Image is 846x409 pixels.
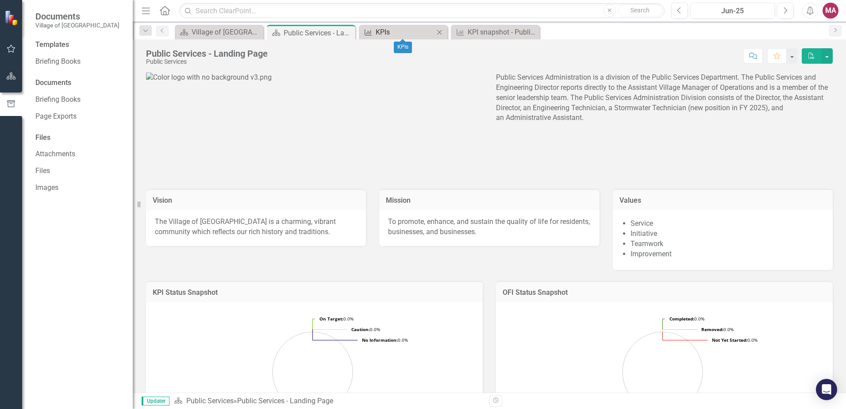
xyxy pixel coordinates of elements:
div: KPI snapshot - Public Services [468,27,537,38]
h3: Values [619,197,826,204]
li: Teamwork [631,239,824,249]
tspan: Removed: [701,326,723,332]
span: Updater [142,397,169,405]
tspan: Completed: [669,316,694,322]
div: Village of [GEOGRAPHIC_DATA] - Welcome Page [192,27,261,38]
text: 0.0% [351,326,380,332]
li: Improvement [631,249,824,259]
div: Templates [35,40,124,50]
small: Village of [GEOGRAPHIC_DATA] [35,22,119,29]
a: Public Services [186,397,234,405]
p: Public Services Administration is a division of the Public Services Department. The Public Servic... [496,73,833,125]
div: Public Services - Landing Page [237,397,333,405]
h3: KPI Status Snapshot [153,289,476,297]
a: Briefing Books [35,95,124,105]
a: Attachments [35,149,124,159]
div: Documents [35,78,124,88]
h3: Mission [386,197,592,204]
button: MA [823,3,838,19]
p: To promote, enhance, and sustain the quality of life for residents, businesses, and businesses. [388,217,590,237]
input: Search ClearPoint... [179,3,665,19]
h3: OFI Status Snapshot [503,289,826,297]
div: Public Services - Landing Page [146,49,268,58]
text: 0.0% [712,337,758,343]
div: Files [35,133,124,143]
div: Public Services - Landing Page [284,27,353,39]
div: » [174,396,483,406]
a: Briefing Books [35,57,124,67]
a: Page Exports [35,112,124,122]
tspan: Not Yet Started: [712,337,747,343]
div: Open Intercom Messenger [816,379,837,400]
text: 0.0% [319,316,354,322]
button: Jun-25 [690,3,775,19]
a: Village of [GEOGRAPHIC_DATA] - Welcome Page [177,27,261,38]
tspan: Caution: [351,326,370,332]
div: Jun-25 [693,6,772,16]
text: 0.0% [669,316,704,322]
div: KPIs [376,27,434,38]
a: Images [35,183,124,193]
span: Documents [35,11,119,22]
li: Initiative [631,229,824,239]
tspan: No Information: [362,337,398,343]
button: Search [618,4,662,17]
div: KPIs [394,42,412,53]
img: ClearPoint Strategy [4,10,20,26]
h3: Vision [153,197,359,204]
text: 0.0% [362,337,408,343]
tspan: On Target: [319,316,343,322]
p: The Village of [GEOGRAPHIC_DATA] is a charming, vibrant community which reflects our rich history... [155,217,357,237]
span: Search [631,7,650,14]
a: Files [35,166,124,176]
div: Public Services [146,58,268,65]
a: KPI snapshot - Public Services [453,27,537,38]
a: KPIs [361,27,434,38]
img: Color logo with no background v3.png [146,73,272,83]
li: Service [631,219,824,229]
text: 0.0% [701,326,734,332]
